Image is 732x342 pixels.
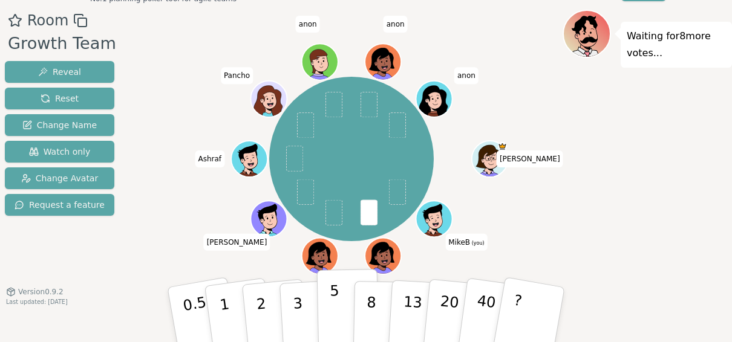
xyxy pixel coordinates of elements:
[38,66,81,78] span: Reveal
[8,10,22,31] button: Add as favourite
[627,28,726,62] p: Waiting for 8 more votes...
[8,31,116,56] div: Growth Team
[445,234,487,251] span: Click to change your name
[29,146,91,158] span: Watch only
[5,141,114,163] button: Watch only
[41,92,79,105] span: Reset
[5,194,114,216] button: Request a feature
[221,67,253,84] span: Click to change your name
[5,114,114,136] button: Change Name
[204,234,270,251] span: Click to change your name
[417,202,451,236] button: Click to change your avatar
[22,119,97,131] span: Change Name
[18,287,64,297] span: Version 0.9.2
[15,199,105,211] span: Request a feature
[5,61,114,83] button: Reveal
[384,16,408,33] span: Click to change your name
[195,150,224,167] span: Click to change your name
[27,10,68,31] span: Room
[21,172,99,184] span: Change Avatar
[5,167,114,189] button: Change Avatar
[454,67,479,84] span: Click to change your name
[6,287,64,297] button: Version0.9.2
[498,142,507,151] span: Ansley is the host
[6,298,68,305] span: Last updated: [DATE]
[296,16,320,33] span: Click to change your name
[497,150,563,167] span: Click to change your name
[470,240,485,246] span: (you)
[5,88,114,109] button: Reset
